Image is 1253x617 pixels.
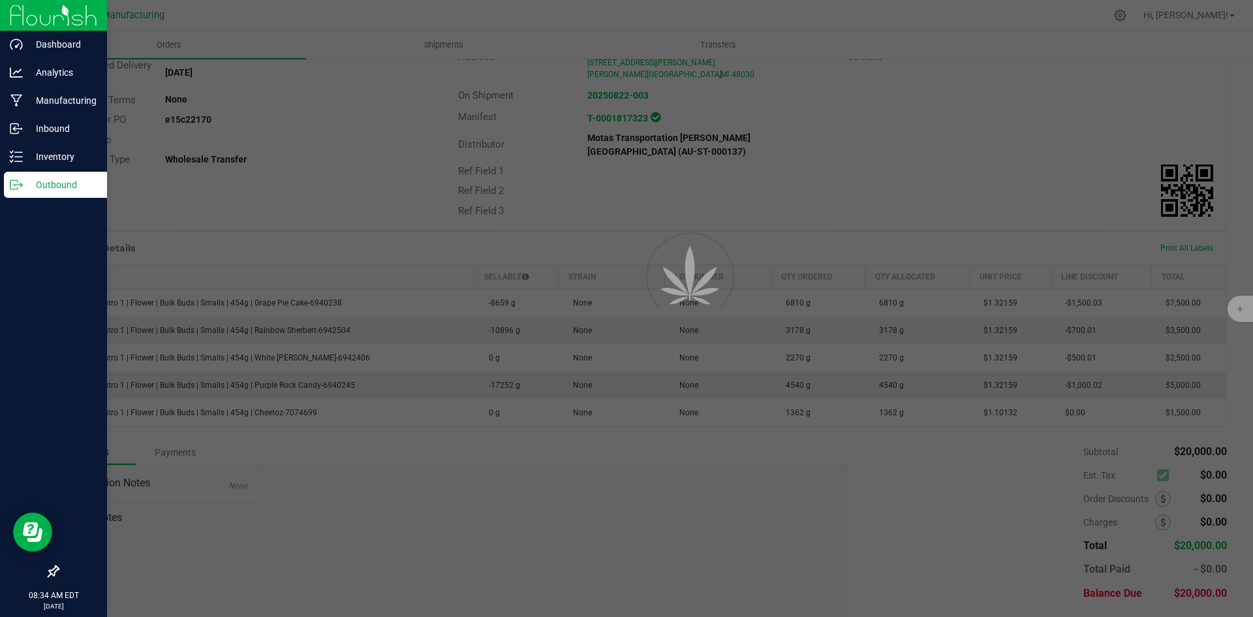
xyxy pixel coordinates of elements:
inline-svg: Inbound [10,122,23,135]
inline-svg: Analytics [10,66,23,79]
p: Dashboard [23,37,101,52]
p: [DATE] [6,601,101,611]
inline-svg: Outbound [10,178,23,191]
p: Inventory [23,149,101,165]
iframe: Resource center [13,513,52,552]
p: 08:34 AM EDT [6,590,101,601]
p: Analytics [23,65,101,80]
inline-svg: Manufacturing [10,94,23,107]
p: Manufacturing [23,93,101,108]
p: Outbound [23,177,101,193]
inline-svg: Dashboard [10,38,23,51]
p: Inbound [23,121,101,136]
inline-svg: Inventory [10,150,23,163]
